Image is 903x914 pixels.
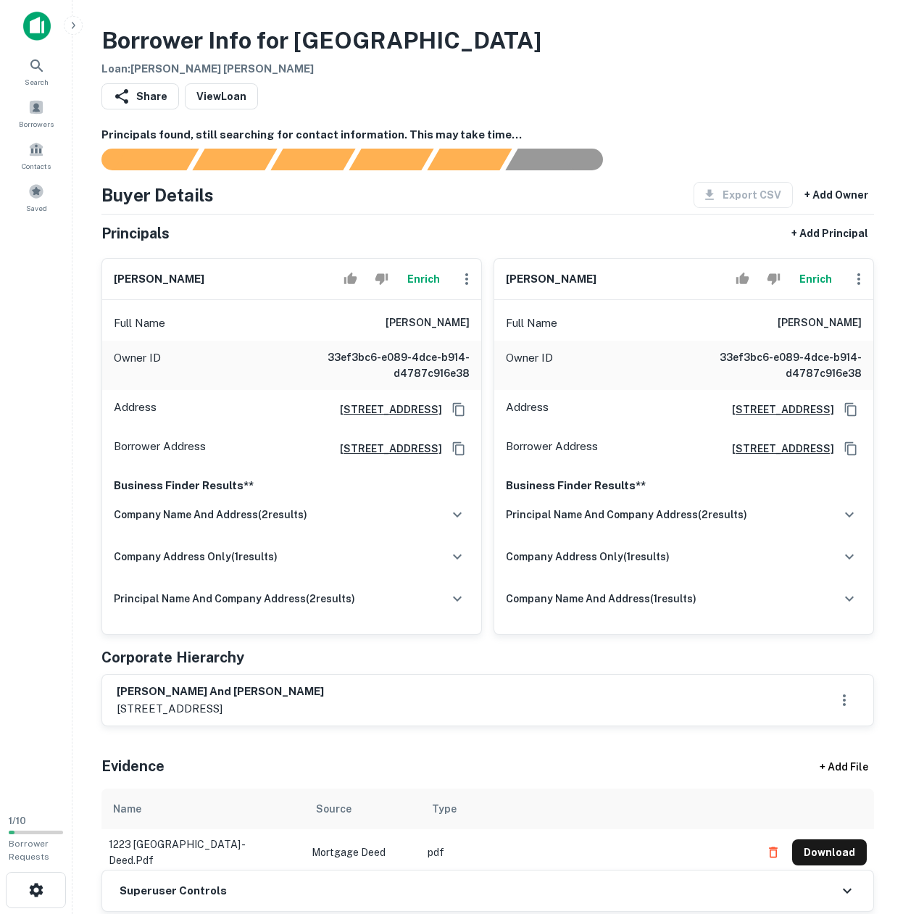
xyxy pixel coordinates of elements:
div: scrollable content [101,789,874,870]
th: Type [420,789,753,829]
h4: Buyer Details [101,182,214,208]
p: Business Finder Results** [114,477,470,494]
h6: company name and address ( 1 results) [506,591,696,607]
h3: Borrower Info for [GEOGRAPHIC_DATA] [101,23,541,58]
div: Your request is received and processing... [192,149,277,170]
h6: [PERSON_NAME] [506,271,596,288]
h5: Principals [101,223,170,244]
button: + Add Owner [799,182,874,208]
button: Copy Address [840,399,862,420]
span: Search [25,76,49,88]
a: Contacts [4,136,68,175]
div: Source [316,800,351,818]
h6: company address only ( 1 results) [114,549,278,565]
a: Saved [4,178,68,217]
div: Principals found, AI now looking for contact information... [349,149,433,170]
h5: Evidence [101,755,165,777]
a: [STREET_ADDRESS] [328,441,442,457]
p: [STREET_ADDRESS] [117,700,324,718]
a: [STREET_ADDRESS] [720,402,834,417]
div: AI fulfillment process complete. [506,149,620,170]
a: [STREET_ADDRESS] [720,441,834,457]
button: Accept [730,265,755,294]
div: Sending borrower request to AI... [84,149,193,170]
td: pdf [420,829,753,876]
button: Enrich [792,265,838,294]
button: Share [101,83,179,109]
span: Contacts [22,160,51,172]
div: Principals found, still searching for contact information. This may take time... [427,149,512,170]
div: Documents found, AI parsing details... [270,149,355,170]
button: Download [792,839,867,865]
div: Type [432,800,457,818]
button: Reject [369,265,394,294]
p: Borrower Address [114,438,206,460]
div: + Add File [793,754,894,780]
button: Copy Address [840,438,862,460]
td: 1223 [GEOGRAPHIC_DATA] - deed.pdf [101,829,304,876]
h6: Principals found, still searching for contact information. This may take time... [101,127,874,144]
p: Address [506,399,549,420]
button: Reject [761,265,786,294]
p: Address [114,399,157,420]
button: Delete file [760,841,786,864]
h6: 33ef3bc6-e089-4dce-b914-d4787c916e38 [688,349,862,381]
th: Source [304,789,420,829]
h5: Corporate Hierarchy [101,647,244,668]
div: Name [113,800,141,818]
h6: [PERSON_NAME] [114,271,204,288]
p: Full Name [114,315,165,332]
h6: company address only ( 1 results) [506,549,670,565]
button: Enrich [400,265,446,294]
h6: [PERSON_NAME] [386,315,470,332]
button: + Add Principal [786,220,874,246]
h6: 33ef3bc6-e089-4dce-b914-d4787c916e38 [296,349,470,381]
a: [STREET_ADDRESS] [328,402,442,417]
img: capitalize-icon.png [23,12,51,41]
th: Name [101,789,304,829]
h6: principal name and company address ( 2 results) [114,591,355,607]
p: Full Name [506,315,557,332]
h6: [PERSON_NAME] [778,315,862,332]
h6: Loan : [PERSON_NAME] [PERSON_NAME] [101,61,541,78]
button: Copy Address [448,438,470,460]
h6: Superuser Controls [120,883,227,900]
td: Mortgage Deed [304,829,420,876]
span: 1 / 10 [9,815,26,826]
span: Borrower Requests [9,839,49,862]
p: Borrower Address [506,438,598,460]
button: Copy Address [448,399,470,420]
h6: company name and address ( 2 results) [114,507,307,523]
span: Saved [26,202,47,214]
p: Business Finder Results** [506,477,862,494]
h6: [PERSON_NAME] and [PERSON_NAME] [117,684,324,700]
a: Borrowers [4,94,68,133]
h6: principal name and company address ( 2 results) [506,507,747,523]
span: Borrowers [19,118,54,130]
p: Owner ID [506,349,553,381]
p: Owner ID [114,349,161,381]
button: Accept [338,265,363,294]
a: Search [4,51,68,91]
a: ViewLoan [185,83,258,109]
